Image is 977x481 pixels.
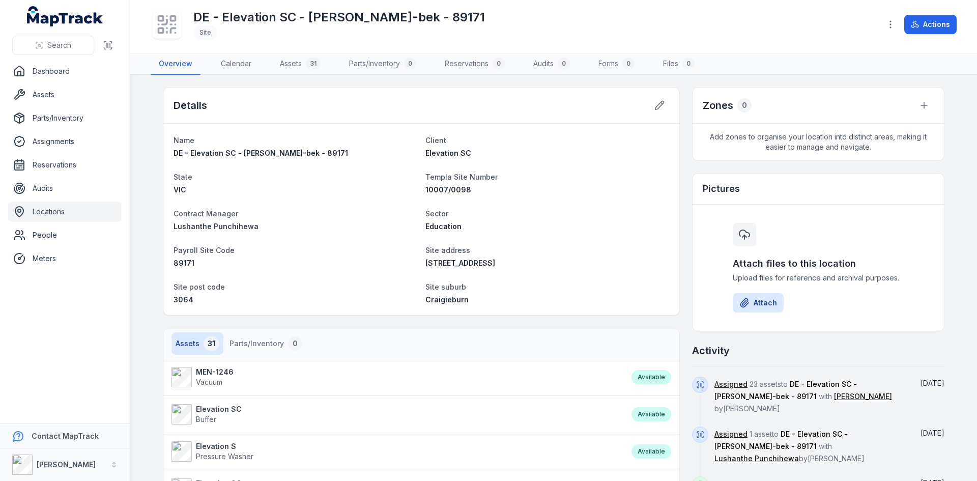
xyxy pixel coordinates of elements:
[341,53,424,75] a: Parts/Inventory0
[655,53,703,75] a: Files0
[174,295,193,304] span: 3064
[151,53,200,75] a: Overview
[8,131,122,152] a: Assignments
[558,58,570,70] div: 0
[590,53,643,75] a: Forms0
[174,259,194,267] span: 89171
[714,430,865,463] span: 1 asset to with by [PERSON_NAME]
[213,53,260,75] a: Calendar
[196,367,234,377] strong: MEN-1246
[8,225,122,245] a: People
[204,336,219,351] div: 31
[174,246,235,254] span: Payroll Site Code
[737,98,752,112] div: 0
[171,332,223,355] button: Assets31
[171,441,621,462] a: Elevation SPressure Washer
[32,432,99,440] strong: Contact MapTrack
[47,40,71,50] span: Search
[8,61,122,81] a: Dashboard
[272,53,329,75] a: Assets31
[8,202,122,222] a: Locations
[921,429,944,437] span: [DATE]
[174,136,194,145] span: Name
[425,149,471,157] span: Elevation SC
[8,84,122,105] a: Assets
[174,221,417,232] a: Lushanthe Punchihewa
[733,257,904,271] h3: Attach files to this location
[288,336,302,351] div: 0
[174,185,186,194] span: VIC
[425,173,498,181] span: Templa Site Number
[174,209,238,218] span: Contract Manager
[921,429,944,437] time: 8/18/2025, 3:45:50 PM
[425,246,470,254] span: Site address
[425,185,471,194] span: 10007/0098
[8,108,122,128] a: Parts/Inventory
[171,367,621,387] a: MEN-1246Vacuum
[733,273,904,283] span: Upload files for reference and archival purposes.
[921,379,944,387] time: 9/4/2025, 3:13:33 PM
[714,430,848,450] span: DE - Elevation SC - [PERSON_NAME]-bek - 89171
[196,452,253,461] span: Pressure Washer
[425,259,495,267] span: [STREET_ADDRESS]
[525,53,578,75] a: Audits0
[631,444,671,459] div: Available
[196,404,242,414] strong: Elevation SC
[8,248,122,269] a: Meters
[714,379,748,389] a: Assigned
[404,58,416,70] div: 0
[193,25,217,40] div: Site
[425,136,446,145] span: Client
[425,295,469,304] span: Craigieburn
[714,454,799,464] a: Lushanthe Punchihewa
[193,9,485,25] h1: DE - Elevation SC - [PERSON_NAME]-bek - 89171
[196,378,222,386] span: Vacuum
[703,182,740,196] h3: Pictures
[904,15,957,34] button: Actions
[921,379,944,387] span: [DATE]
[714,380,892,413] span: 23 assets to with by [PERSON_NAME]
[425,209,448,218] span: Sector
[425,222,462,231] span: Education
[27,6,103,26] a: MapTrack
[834,391,892,402] a: [PERSON_NAME]
[631,407,671,421] div: Available
[631,370,671,384] div: Available
[174,98,207,112] h2: Details
[174,282,225,291] span: Site post code
[425,282,466,291] span: Site suburb
[37,460,96,469] strong: [PERSON_NAME]
[622,58,635,70] div: 0
[703,98,733,112] h2: Zones
[225,332,306,355] button: Parts/Inventory0
[12,36,94,55] button: Search
[171,404,621,425] a: Elevation SCBuffer
[174,173,192,181] span: State
[714,429,748,439] a: Assigned
[693,124,944,160] span: Add zones to organise your location into distinct areas, making it easier to manage and navigate.
[196,441,253,451] strong: Elevation S
[174,149,348,157] span: DE - Elevation SC - [PERSON_NAME]-bek - 89171
[692,344,730,358] h2: Activity
[493,58,505,70] div: 0
[306,58,321,70] div: 31
[682,58,695,70] div: 0
[8,178,122,199] a: Audits
[196,415,216,423] span: Buffer
[437,53,513,75] a: Reservations0
[8,155,122,175] a: Reservations
[733,293,784,313] button: Attach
